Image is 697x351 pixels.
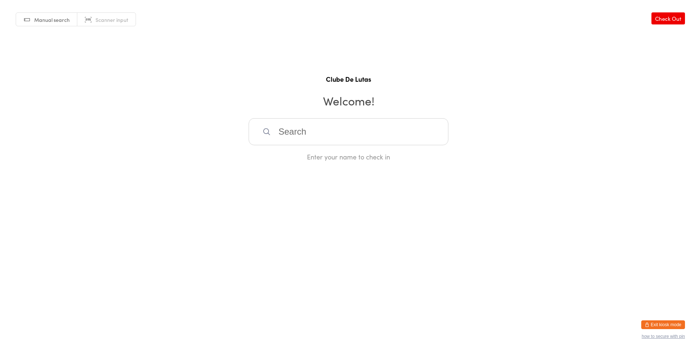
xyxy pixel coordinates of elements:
[34,16,70,23] span: Manual search
[651,12,685,24] a: Check Out
[249,152,448,161] div: Enter your name to check in
[7,74,690,84] h1: Clube De Lutas
[249,118,448,145] input: Search
[642,334,685,339] button: how to secure with pin
[7,92,690,109] h2: Welcome!
[641,320,685,329] button: Exit kiosk mode
[96,16,128,23] span: Scanner input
